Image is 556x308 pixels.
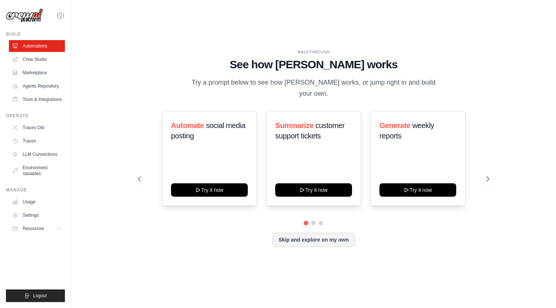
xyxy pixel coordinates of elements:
button: Try it now [171,183,248,197]
p: Try a prompt below to see how [PERSON_NAME] works, or jump right in and build your own. [189,77,438,99]
a: Crew Studio [9,53,65,65]
span: Logout [33,293,47,299]
a: Environment Variables [9,162,65,180]
button: Resources [9,223,65,235]
span: social media posting [171,121,246,140]
a: Traces [9,135,65,147]
button: Skip and explore on my own [272,233,355,247]
span: weekly reports [379,121,434,140]
a: Settings [9,209,65,221]
a: Usage [9,196,65,208]
div: Operate [6,113,65,119]
img: Logo [6,9,43,23]
a: Automations [9,40,65,52]
button: Try it now [275,183,352,197]
a: Marketplace [9,67,65,79]
a: Agents Repository [9,80,65,92]
a: Traces Old [9,122,65,134]
span: Resources [23,226,44,232]
span: Generate [379,121,411,130]
div: Build [6,31,65,37]
span: Summarize [275,121,313,130]
div: Manage [6,187,65,193]
a: Tools & Integrations [9,94,65,105]
span: Automate [171,121,204,130]
div: WALKTHROUGH [138,49,489,55]
h1: See how [PERSON_NAME] works [138,58,489,71]
button: Try it now [379,183,456,197]
button: Logout [6,289,65,302]
span: customer support tickets [275,121,345,140]
a: LLM Connections [9,148,65,160]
